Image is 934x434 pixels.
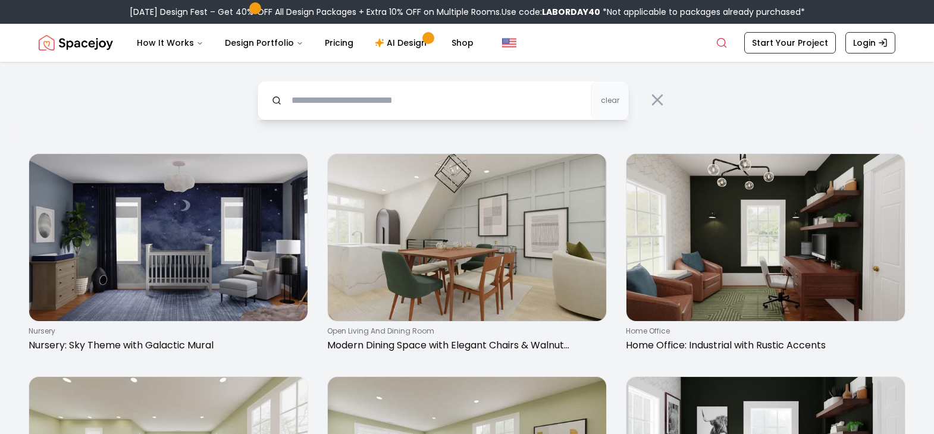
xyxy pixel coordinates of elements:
[744,32,836,54] a: Start Your Project
[327,326,602,336] p: open living and dining room
[39,31,113,55] a: Spacejoy
[328,154,606,321] img: Modern Dining Space with Elegant Chairs & Walnut Accents
[365,31,440,55] a: AI Design
[600,6,805,18] span: *Not applicable to packages already purchased*
[29,154,308,321] img: Nursery: Sky Theme with Galactic Mural
[601,96,619,105] span: clear
[127,31,483,55] nav: Main
[442,31,483,55] a: Shop
[626,326,901,336] p: home office
[39,31,113,55] img: Spacejoy Logo
[626,153,905,357] a: Home Office: Industrial with Rustic Accentshome officeHome Office: Industrial with Rustic Accents
[542,6,600,18] b: LABORDAY40
[327,153,607,357] a: Modern Dining Space with Elegant Chairs & Walnut Accentsopen living and dining roomModern Dining ...
[327,338,602,353] p: Modern Dining Space with Elegant Chairs & Walnut Accents
[29,338,303,353] p: Nursery: Sky Theme with Galactic Mural
[502,36,516,50] img: United States
[29,326,303,336] p: nursery
[315,31,363,55] a: Pricing
[215,31,313,55] button: Design Portfolio
[591,81,629,120] button: clear
[845,32,895,54] a: Login
[29,153,308,357] a: Nursery: Sky Theme with Galactic MuralnurseryNursery: Sky Theme with Galactic Mural
[502,6,600,18] span: Use code:
[130,6,805,18] div: [DATE] Design Fest – Get 40% OFF All Design Packages + Extra 10% OFF on Multiple Rooms.
[626,154,905,321] img: Home Office: Industrial with Rustic Accents
[127,31,213,55] button: How It Works
[39,24,895,62] nav: Global
[626,338,901,353] p: Home Office: Industrial with Rustic Accents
